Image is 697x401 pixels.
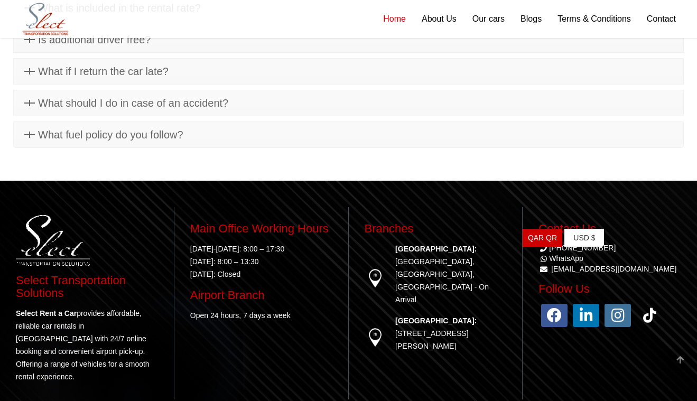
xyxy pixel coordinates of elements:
[14,122,683,147] a: What fuel policy do you follow?
[190,243,332,281] p: [DATE]-[DATE]: 8:00 – 17:30 [DATE]: 8:00 – 13:30 [DATE]: Closed
[365,222,507,235] h3: Branches
[16,274,158,300] h3: Select Transportation Solutions
[190,222,332,235] h3: Main Office Working Hours
[190,289,332,302] h3: Airport Branch
[16,307,158,383] p: provides affordable, reliable car rentals in [GEOGRAPHIC_DATA] with 24/7 online booking and conve...
[395,245,477,253] strong: [GEOGRAPHIC_DATA]:
[16,1,75,38] img: Select Rent a Car
[38,66,169,77] span: What if I return the car late?
[668,349,692,370] div: Go to top
[190,309,332,322] p: Open 24 hours, 7 days a week
[538,222,681,235] h3: Contact Us
[523,229,562,247] a: QAR QR
[14,59,683,84] a: What if I return the car late?
[38,129,183,141] span: What fuel policy do you follow?
[395,329,468,350] a: [STREET_ADDRESS][PERSON_NAME]
[38,97,228,109] span: What should I do in case of an accident?
[16,309,77,318] strong: Select Rent a Car
[38,34,151,45] span: Is additional driver free?
[14,27,683,52] a: Is additional driver free?
[14,90,683,116] a: What should I do in case of an accident?
[564,229,604,247] a: USD $
[395,316,477,325] strong: [GEOGRAPHIC_DATA]:
[395,257,489,304] a: [GEOGRAPHIC_DATA], [GEOGRAPHIC_DATA], [GEOGRAPHIC_DATA] - On Arrival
